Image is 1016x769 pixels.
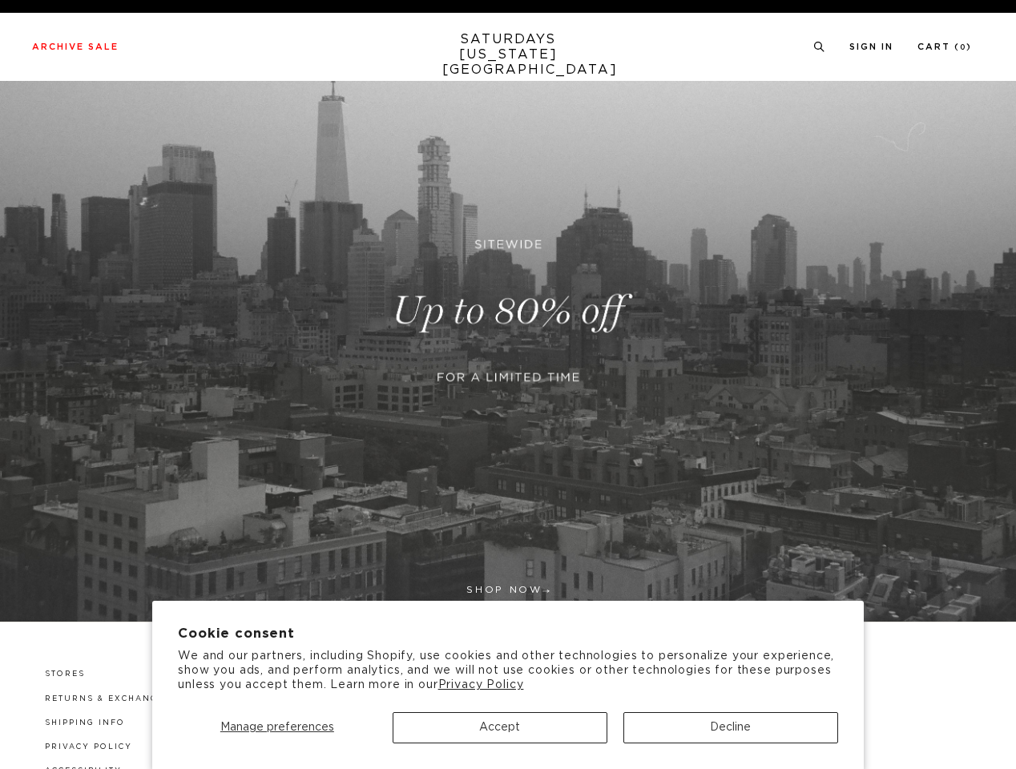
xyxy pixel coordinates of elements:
[393,712,607,743] button: Accept
[45,743,132,751] a: Privacy Policy
[45,719,125,727] a: Shipping Info
[960,44,966,51] small: 0
[178,649,838,693] p: We and our partners, including Shopify, use cookies and other technologies to personalize your ex...
[32,42,119,51] a: Archive Sale
[178,626,838,642] h2: Cookie consent
[917,42,972,51] a: Cart (0)
[438,679,524,690] a: Privacy Policy
[623,712,838,743] button: Decline
[849,42,893,51] a: Sign In
[178,712,376,743] button: Manage preferences
[45,695,171,703] a: Returns & Exchanges
[220,722,334,733] span: Manage preferences
[442,32,575,78] a: SATURDAYS[US_STATE][GEOGRAPHIC_DATA]
[45,670,85,678] a: Stores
